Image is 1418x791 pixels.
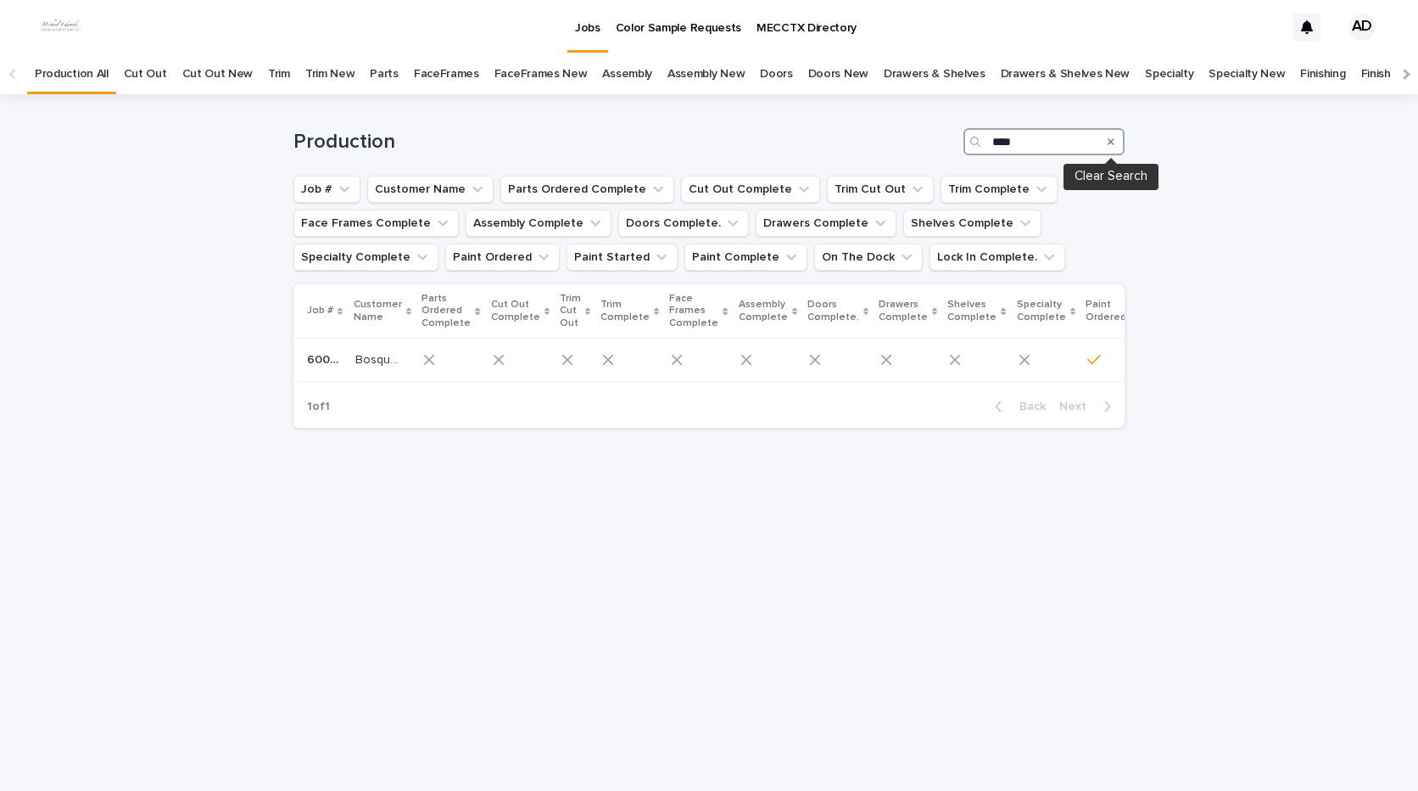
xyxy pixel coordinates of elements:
[827,176,934,203] button: Trim Cut Out
[1300,54,1345,94] a: Finishing
[354,295,402,327] p: Customer Name
[739,295,788,327] p: Assembly Complete
[414,54,479,94] a: FaceFrames
[293,386,343,428] p: 1 of 1
[930,244,1065,271] button: Lock In Complete.
[756,210,896,237] button: Drawers Complete
[602,54,652,94] a: Assembly
[1052,399,1125,414] button: Next
[500,176,674,203] button: Parts Ordered Complete
[981,399,1052,414] button: Back
[1001,54,1130,94] a: Drawers & Shelves New
[963,128,1125,155] input: Search
[903,210,1041,237] button: Shelves Complete
[124,54,167,94] a: Cut Out
[567,244,678,271] button: Paint Started
[807,295,859,327] p: Doors Complete.
[1209,54,1285,94] a: Specialty New
[293,176,360,203] button: Job #
[355,350,409,367] p: Bosque Ranch Stallion Barn
[293,130,957,154] h1: Production
[370,54,398,94] a: Parts
[421,289,471,333] p: Parts Ordered Complete
[669,289,718,333] p: Face Frames Complete
[1017,295,1066,327] p: Specialty Complete
[34,10,87,44] img: dhEtdSsQReaQtgKTuLrt
[618,210,749,237] button: Doors Complete.
[307,350,345,367] p: 6004-01
[445,244,560,271] button: Paint Ordered
[35,54,109,94] a: Production All
[947,295,997,327] p: Shelves Complete
[1348,14,1376,41] div: AD
[367,176,494,203] button: Customer Name
[1059,401,1097,412] span: Next
[814,244,923,271] button: On The Dock
[293,244,438,271] button: Specialty Complete
[560,289,581,333] p: Trim Cut Out
[182,54,254,94] a: Cut Out New
[293,339,1404,382] tr: 6004-016004-01 Bosque Ranch [GEOGRAPHIC_DATA]Bosque Ranch [GEOGRAPHIC_DATA]
[491,295,540,327] p: Cut Out Complete
[1086,295,1126,327] p: Paint Ordered
[600,295,650,327] p: Trim Complete
[494,54,588,94] a: FaceFrames New
[307,301,333,320] p: Job #
[941,176,1058,203] button: Trim Complete
[305,54,355,94] a: Trim New
[760,54,792,94] a: Doors
[268,54,290,94] a: Trim
[884,54,985,94] a: Drawers & Shelves
[808,54,868,94] a: Doors New
[879,295,928,327] p: Drawers Complete
[667,54,745,94] a: Assembly New
[1145,54,1193,94] a: Specialty
[293,210,459,237] button: Face Frames Complete
[1009,401,1046,412] span: Back
[681,176,820,203] button: Cut Out Complete
[466,210,611,237] button: Assembly Complete
[684,244,807,271] button: Paint Complete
